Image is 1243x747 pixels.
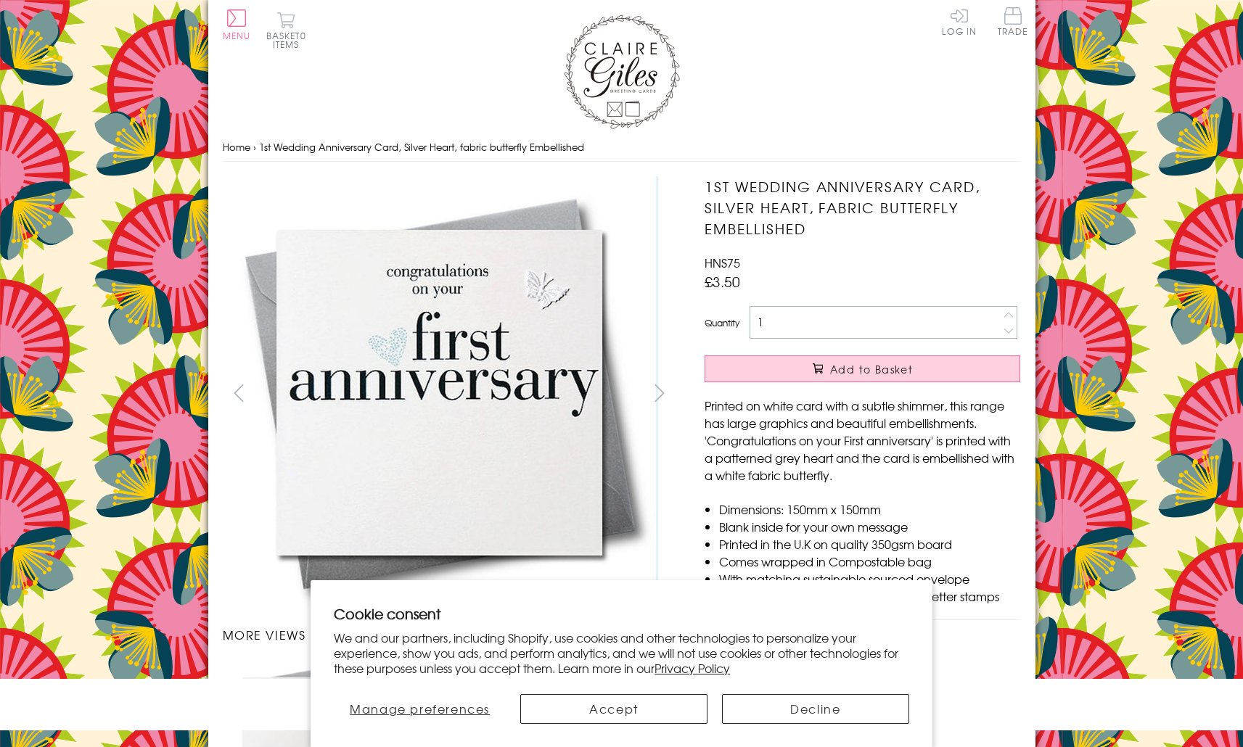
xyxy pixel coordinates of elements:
button: Menu [223,9,251,40]
a: Home [223,140,250,154]
button: Decline [722,694,909,724]
a: Log In [942,7,977,36]
button: next [643,376,676,409]
span: › [253,140,256,154]
button: Basket0 items [266,12,306,49]
p: Printed on white card with a subtle shimmer, this range has large graphics and beautiful embellis... [705,397,1020,484]
li: With matching sustainable sourced envelope [719,570,1020,587]
button: Manage preferences [334,694,506,724]
a: Trade [998,7,1028,38]
img: 1st Wedding Anniversary Card, Silver Heart, fabric butterfly Embellished [222,176,657,611]
li: Comes wrapped in Compostable bag [719,553,1020,570]
span: Add to Basket [830,362,913,376]
button: Accept [520,694,707,724]
h1: 1st Wedding Anniversary Card, Silver Heart, fabric butterfly Embellished [705,176,1020,239]
a: Privacy Policy [655,659,730,677]
span: £3.50 [705,271,740,292]
li: Dimensions: 150mm x 150mm [719,500,1020,518]
li: Printed in the U.K on quality 350gsm board [719,535,1020,553]
span: HNS75 [705,254,740,271]
span: Menu [223,29,251,42]
h2: Cookie consent [334,603,909,624]
h3: More views [223,626,676,643]
img: 1st Wedding Anniversary Card, Silver Heart, fabric butterfly Embellished [676,176,1111,611]
span: 0 items [273,29,306,51]
p: We and our partners, including Shopify, use cookies and other technologies to personalize your ex... [334,630,909,675]
li: Blank inside for your own message [719,518,1020,535]
img: Claire Giles Greetings Cards [564,15,680,129]
span: Trade [998,7,1028,36]
span: Manage preferences [350,700,490,717]
label: Quantity [705,316,739,329]
nav: breadcrumbs [223,133,1021,162]
button: prev [223,376,255,409]
button: Add to Basket [705,355,1020,382]
span: 1st Wedding Anniversary Card, Silver Heart, fabric butterfly Embellished [259,140,584,154]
